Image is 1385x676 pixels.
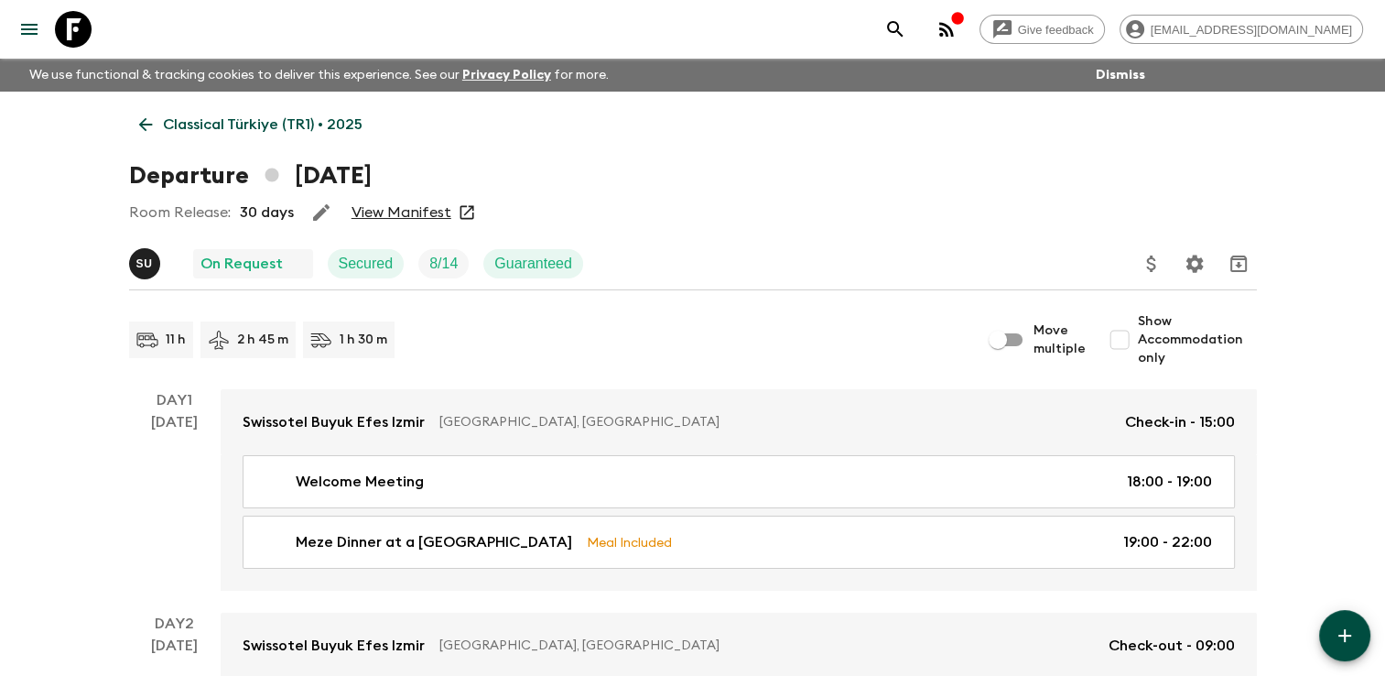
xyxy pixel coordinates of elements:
[129,613,221,635] p: Day 2
[494,253,572,275] p: Guaranteed
[200,253,283,275] p: On Request
[1176,245,1213,282] button: Settings
[296,471,424,493] p: Welcome Meeting
[1033,322,1087,358] span: Move multiple
[1127,471,1212,493] p: 18:00 - 19:00
[163,114,362,136] p: Classical Türkiye (TR1) • 2025
[1220,245,1257,282] button: Archive (Completed, Cancelled or Unsynced Departures only)
[240,202,294,224] p: 30 days
[1141,23,1362,37] span: [EMAIL_ADDRESS][DOMAIN_NAME]
[340,331,387,349] p: 1 h 30 m
[1123,531,1212,553] p: 19:00 - 22:00
[221,389,1257,455] a: Swissotel Buyuk Efes Izmir[GEOGRAPHIC_DATA], [GEOGRAPHIC_DATA]Check-in - 15:00
[1138,312,1257,367] span: Show Accommodation only
[328,249,405,278] div: Secured
[136,256,153,271] p: S U
[296,531,572,553] p: Meze Dinner at a [GEOGRAPHIC_DATA]
[418,249,469,278] div: Trip Fill
[439,413,1110,431] p: [GEOGRAPHIC_DATA], [GEOGRAPHIC_DATA]
[166,331,186,349] p: 11 h
[243,516,1235,569] a: Meze Dinner at a [GEOGRAPHIC_DATA]Meal Included19:00 - 22:00
[129,254,164,268] span: Sefa Uz
[237,331,288,349] p: 2 h 45 m
[339,253,394,275] p: Secured
[129,158,372,194] h1: Departure [DATE]
[462,69,551,82] a: Privacy Policy
[151,411,198,591] div: [DATE]
[1120,15,1363,44] div: [EMAIL_ADDRESS][DOMAIN_NAME]
[243,411,425,433] p: Swissotel Buyuk Efes Izmir
[587,532,672,552] p: Meal Included
[439,637,1094,655] p: [GEOGRAPHIC_DATA], [GEOGRAPHIC_DATA]
[979,15,1105,44] a: Give feedback
[1091,62,1150,88] button: Dismiss
[1133,245,1170,282] button: Update Price, Early Bird Discount and Costs
[352,203,451,222] a: View Manifest
[243,455,1235,508] a: Welcome Meeting18:00 - 19:00
[129,106,373,143] a: Classical Türkiye (TR1) • 2025
[1008,23,1104,37] span: Give feedback
[877,11,914,48] button: search adventures
[1109,635,1235,657] p: Check-out - 09:00
[1125,411,1235,433] p: Check-in - 15:00
[243,635,425,657] p: Swissotel Buyuk Efes Izmir
[11,11,48,48] button: menu
[22,59,616,92] p: We use functional & tracking cookies to deliver this experience. See our for more.
[129,202,231,224] p: Room Release:
[129,389,221,411] p: Day 1
[429,253,458,275] p: 8 / 14
[129,248,164,279] button: SU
